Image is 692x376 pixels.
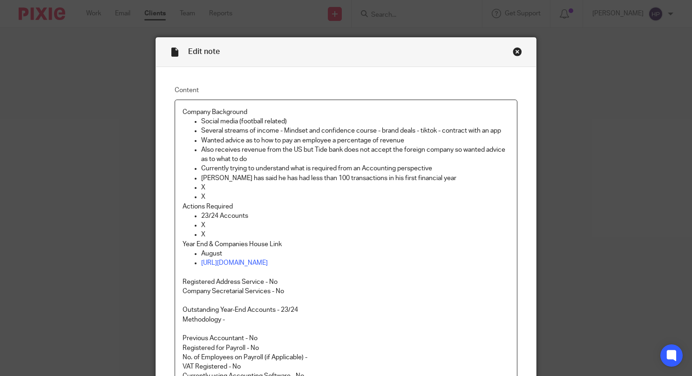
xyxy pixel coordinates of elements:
[183,277,509,287] p: Registered Address Service - No
[183,362,509,371] p: VAT Registered - No
[188,48,220,55] span: Edit note
[201,211,509,221] p: 23/24 Accounts
[183,240,509,249] p: Year End & Companies House Link
[201,145,509,164] p: Also receives revenue from the US but Tide bank does not accept the foreign company so wanted adv...
[201,117,509,126] p: Social media (football related)
[201,221,509,230] p: X
[201,183,509,192] p: X
[183,287,509,296] p: Company Secretarial Services - No
[201,260,268,266] a: [URL][DOMAIN_NAME]
[183,202,509,211] p: Actions Required
[201,164,509,173] p: Currently trying to understand what is required from an Accounting perspective
[183,334,509,343] p: Previous Accountant - No
[513,47,522,56] div: Close this dialog window
[183,305,509,315] p: Outstanding Year-End Accounts - 23/24
[183,315,509,324] p: Methodology -
[183,353,509,362] p: No. of Employees on Payroll (if Applicable) -
[201,136,509,145] p: Wanted advice as to how to pay an employee a percentage of revenue
[183,107,509,117] p: Company Background
[201,126,509,135] p: Several streams of income - Mindset and confidence course - brand deals - tiktok - contract with ...
[201,230,509,239] p: X
[201,174,509,183] p: [PERSON_NAME] has said he has had less than 100 transactions in his first financial year
[175,86,517,95] label: Content
[201,249,509,258] p: August
[183,343,509,353] p: Registered for Payroll - No
[201,192,509,201] p: X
